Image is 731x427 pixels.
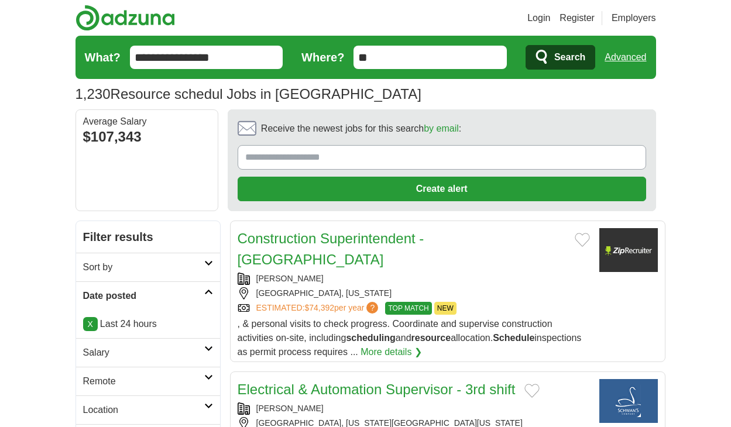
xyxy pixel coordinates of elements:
a: Salary [76,338,220,367]
span: $74,392 [304,303,334,312]
button: Add to favorite jobs [575,233,590,247]
img: Schwan's logo [599,379,658,423]
span: NEW [434,302,457,315]
strong: scheduling [346,333,395,343]
div: Average Salary [83,117,211,126]
div: [PERSON_NAME] [238,273,590,285]
label: What? [85,49,121,66]
h2: Filter results [76,221,220,253]
a: Date posted [76,281,220,310]
a: Login [527,11,550,25]
p: Last 24 hours [83,317,213,331]
span: TOP MATCH [385,302,431,315]
a: Remote [76,367,220,395]
a: ESTIMATED:$74,392per year? [256,302,381,315]
button: Create alert [238,177,646,201]
h2: Date posted [83,289,204,303]
h2: Location [83,403,204,417]
span: Search [554,46,585,69]
a: by email [424,123,459,133]
span: 1,230 [75,84,111,105]
strong: resource [411,333,451,343]
h2: Salary [83,346,204,360]
a: Location [76,395,220,424]
img: Adzuna logo [75,5,175,31]
button: Add to favorite jobs [524,384,540,398]
span: Receive the newest jobs for this search : [261,122,461,136]
a: Advanced [605,46,646,69]
a: Construction Superintendent - [GEOGRAPHIC_DATA] [238,230,424,267]
h1: Resource schedul Jobs in [GEOGRAPHIC_DATA] [75,86,421,102]
div: [GEOGRAPHIC_DATA], [US_STATE] [238,287,590,299]
span: , & personal visits to check progress. Coordinate and supervise construction activities on-site, ... [238,319,582,357]
a: Register [560,11,595,25]
a: More details ❯ [361,345,422,359]
span: ? [366,302,378,314]
h2: Remote [83,374,204,388]
a: Employers [612,11,656,25]
a: X [83,317,98,331]
img: Company logo [599,228,658,272]
a: [PERSON_NAME] [256,404,324,413]
a: Electrical & Automation Supervisor - 3rd shift [238,381,516,397]
label: Where? [301,49,344,66]
a: Sort by [76,253,220,281]
div: $107,343 [83,126,211,147]
button: Search [526,45,595,70]
h2: Sort by [83,260,204,274]
strong: Schedule [493,333,534,343]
